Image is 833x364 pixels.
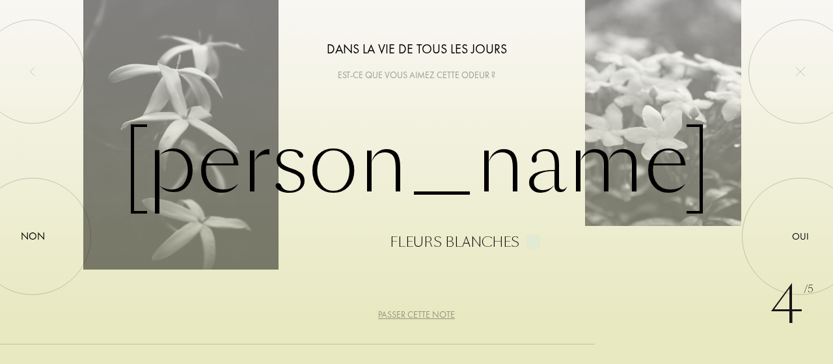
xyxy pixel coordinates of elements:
div: Passer cette note [378,308,455,322]
img: quit_onboard.svg [795,66,806,77]
img: left_onboard.svg [27,66,38,77]
span: /5 [804,282,813,297]
div: 4 [770,266,813,344]
div: [PERSON_NAME] [83,115,750,249]
div: Non [21,229,45,244]
div: Fleurs blanches [390,234,519,249]
div: Oui [792,229,809,244]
